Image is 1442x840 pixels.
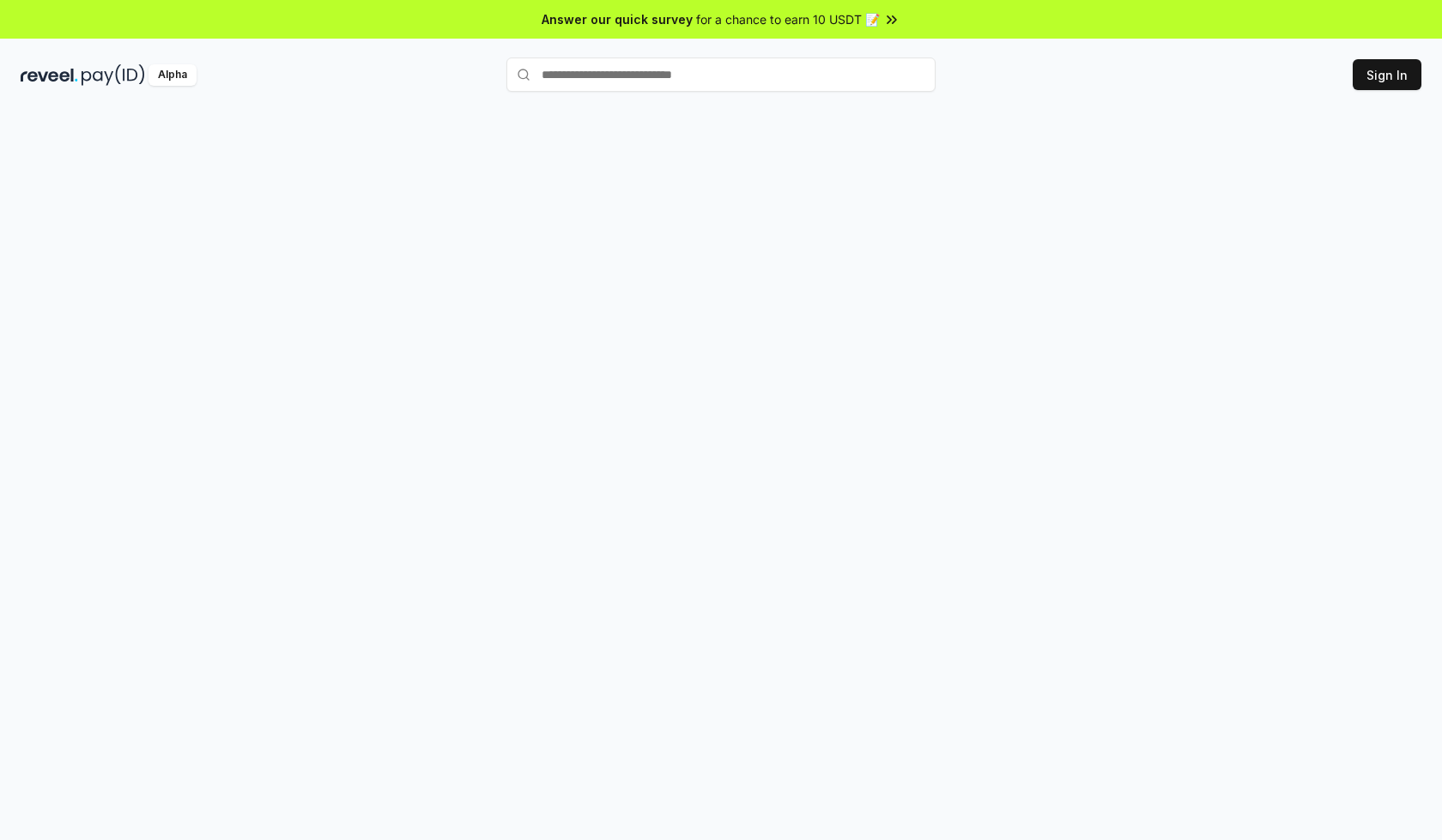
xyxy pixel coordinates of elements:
[696,10,880,28] span: for a chance to earn 10 USDT 📝
[82,64,145,86] img: pay_id
[1353,59,1421,90] button: Sign In
[21,64,78,86] img: reveel_dark
[542,10,693,28] span: Answer our quick survey
[148,64,197,86] div: Alpha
